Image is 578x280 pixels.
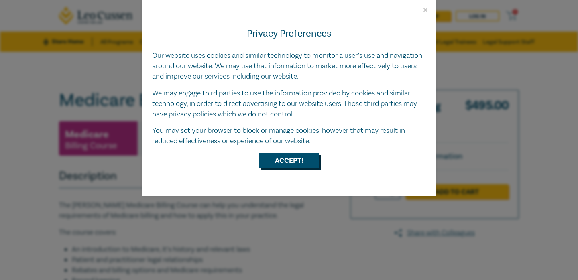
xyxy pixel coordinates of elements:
[259,153,319,168] button: Accept!
[422,6,429,14] button: Close
[152,51,426,82] p: Our website uses cookies and similar technology to monitor a user’s use and navigation around our...
[152,26,426,41] h4: Privacy Preferences
[152,126,426,146] p: You may set your browser to block or manage cookies, however that may result in reduced effective...
[152,88,426,120] p: We may engage third parties to use the information provided by cookies and similar technology, in...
